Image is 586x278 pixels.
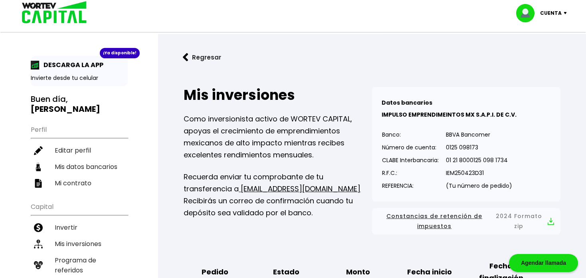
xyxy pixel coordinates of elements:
[382,129,439,141] p: Banco:
[34,223,43,232] img: invertir-icon.b3b967d7.svg
[446,154,512,166] p: 01 21 8000125 098 1734
[446,180,512,192] p: (Tu número de pedido)
[184,87,372,103] h2: Mis inversiones
[31,236,128,252] a: Mis inversiones
[31,159,128,175] a: Mis datos bancarios
[382,154,439,166] p: CLABE Interbancaria:
[183,53,188,62] img: flecha izquierda
[346,266,370,278] b: Monto
[273,266,299,278] b: Estado
[446,141,512,153] p: 0125 098173
[31,219,128,236] a: Invertir
[378,211,490,231] span: Constancias de retención de impuestos
[31,121,128,191] ul: Perfil
[31,175,128,191] a: Mi contrato
[509,254,578,272] div: Agendar llamada
[184,113,372,161] p: Como inversionista activo de WORTEV CAPITAL, apoyas el crecimiento de emprendimientos mexicanos d...
[31,142,128,159] a: Editar perfil
[184,171,372,219] p: Recuerda enviar tu comprobante de tu transferencia a Recibirás un correo de confirmación cuando t...
[31,61,40,69] img: app-icon
[100,48,140,58] div: ¡Ya disponible!
[407,266,452,278] b: Fecha inicio
[31,74,128,82] p: Invierte desde tu celular
[382,167,439,179] p: R.F.C.:
[40,60,103,70] p: DESCARGA LA APP
[171,47,573,68] a: flecha izquierdaRegresar
[34,261,43,270] img: recomiendanos-icon.9b8e9327.svg
[31,103,100,115] b: [PERSON_NAME]
[562,12,572,14] img: icon-down
[239,184,360,194] a: [EMAIL_ADDRESS][DOMAIN_NAME]
[34,179,43,188] img: contrato-icon.f2db500c.svg
[516,4,540,22] img: profile-image
[34,240,43,248] img: inversiones-icon.6695dc30.svg
[382,99,432,107] b: Datos bancarios
[540,7,562,19] p: Cuenta
[34,146,43,155] img: editar-icon.952d3147.svg
[171,47,233,68] button: Regresar
[34,163,43,171] img: datos-icon.10cf9172.svg
[382,141,439,153] p: Número de cuenta:
[382,111,517,119] b: IMPULSO EMPRENDIMEINTOS MX S.A.P.I. DE C.V.
[446,129,512,141] p: BBVA Bancomer
[31,94,128,114] h3: Buen día,
[446,167,512,179] p: IEM250423D31
[378,211,554,231] button: Constancias de retención de impuestos2024 Formato zip
[202,266,228,278] b: Pedido
[382,180,439,192] p: REFERENCIA:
